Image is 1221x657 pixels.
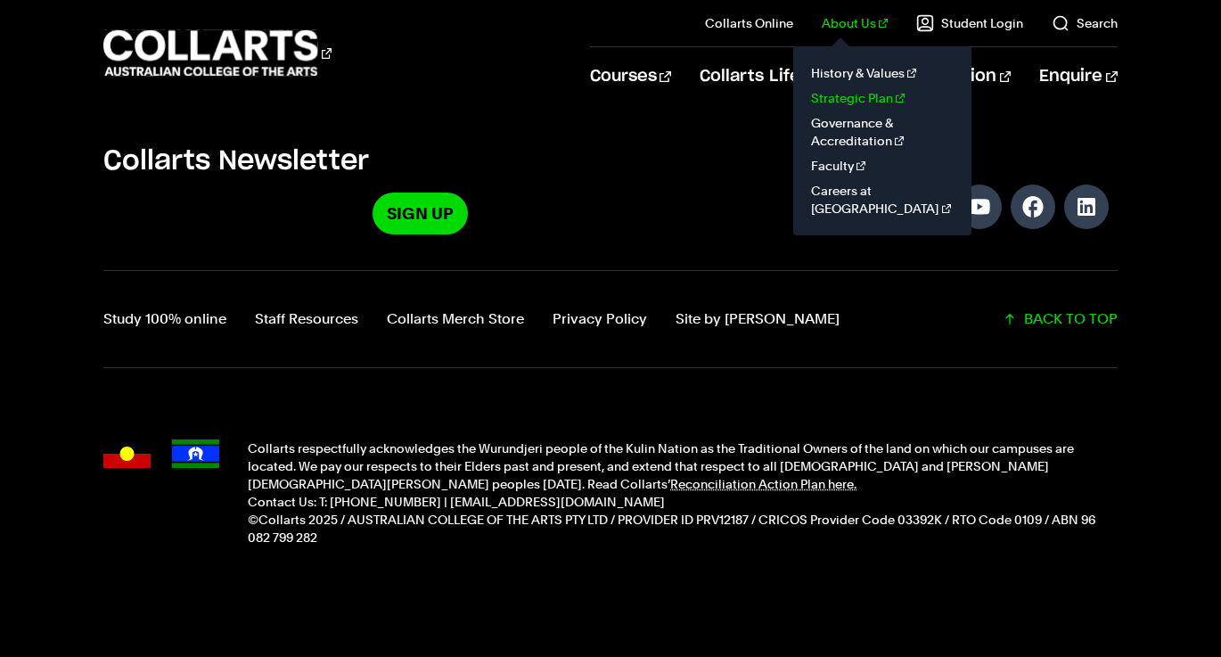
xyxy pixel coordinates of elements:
[248,511,1117,546] p: ©Collarts 2025 / AUSTRALIAN COLLEGE OF THE ARTS PTY LTD / PROVIDER ID PRV12187 / CRICOS Provider ...
[957,185,1002,229] a: Follow us on YouTube
[807,61,957,86] a: History & Values
[700,47,815,106] a: Collarts Life
[248,439,1117,493] p: Collarts respectfully acknowledges the Wurundjeri people of the Kulin Nation as the Traditional O...
[807,111,957,153] a: Governance & Accreditation
[103,307,226,332] a: Study 100% online
[172,439,219,468] img: Torres Strait Islander flag
[103,439,151,468] img: Australian Aboriginal flag
[553,307,647,332] a: Privacy Policy
[103,144,735,178] h5: Collarts Newsletter
[705,14,793,32] a: Collarts Online
[1052,14,1118,32] a: Search
[822,14,888,32] a: About Us
[1003,307,1118,332] a: Scroll back to top of the page
[103,270,1117,368] div: Additional links and back-to-top button
[255,307,358,332] a: Staff Resources
[676,307,840,332] a: Site by Calico
[1039,47,1117,106] a: Enquire
[248,493,1117,511] p: Contact Us: T: [PHONE_NUMBER] | [EMAIL_ADDRESS][DOMAIN_NAME]
[670,477,856,491] a: Reconciliation Action Plan here.
[387,307,524,332] a: Collarts Merch Store
[850,144,1118,162] span: CONNECT WITH US
[1064,185,1109,229] a: Follow us on LinkedIn
[916,14,1023,32] a: Student Login
[850,144,1118,234] div: Connect with us on social media
[807,153,957,178] a: Faculty
[103,307,840,332] nav: Footer navigation
[103,439,219,546] div: Acknowledgment flags
[373,193,468,234] a: Sign Up
[807,86,957,111] a: Strategic Plan
[1011,185,1055,229] a: Follow us on Facebook
[590,47,671,106] a: Courses
[807,178,957,221] a: Careers at [GEOGRAPHIC_DATA]
[103,28,332,78] div: Go to homepage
